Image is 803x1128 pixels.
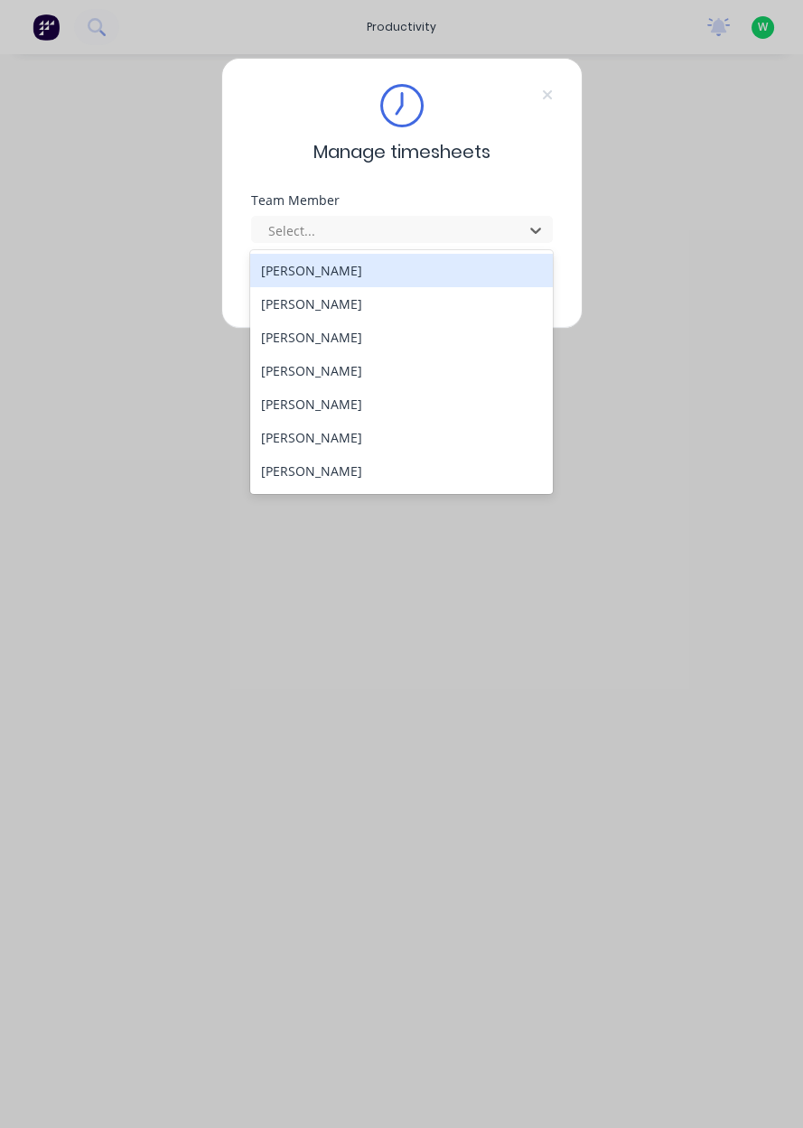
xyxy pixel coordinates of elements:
[250,254,553,287] div: [PERSON_NAME]
[250,488,553,521] div: [PERSON_NAME]
[250,287,553,321] div: [PERSON_NAME]
[250,321,553,354] div: [PERSON_NAME]
[250,387,553,421] div: [PERSON_NAME]
[250,421,553,454] div: [PERSON_NAME]
[250,454,553,488] div: [PERSON_NAME]
[313,138,490,165] span: Manage timesheets
[250,354,553,387] div: [PERSON_NAME]
[251,194,553,207] div: Team Member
